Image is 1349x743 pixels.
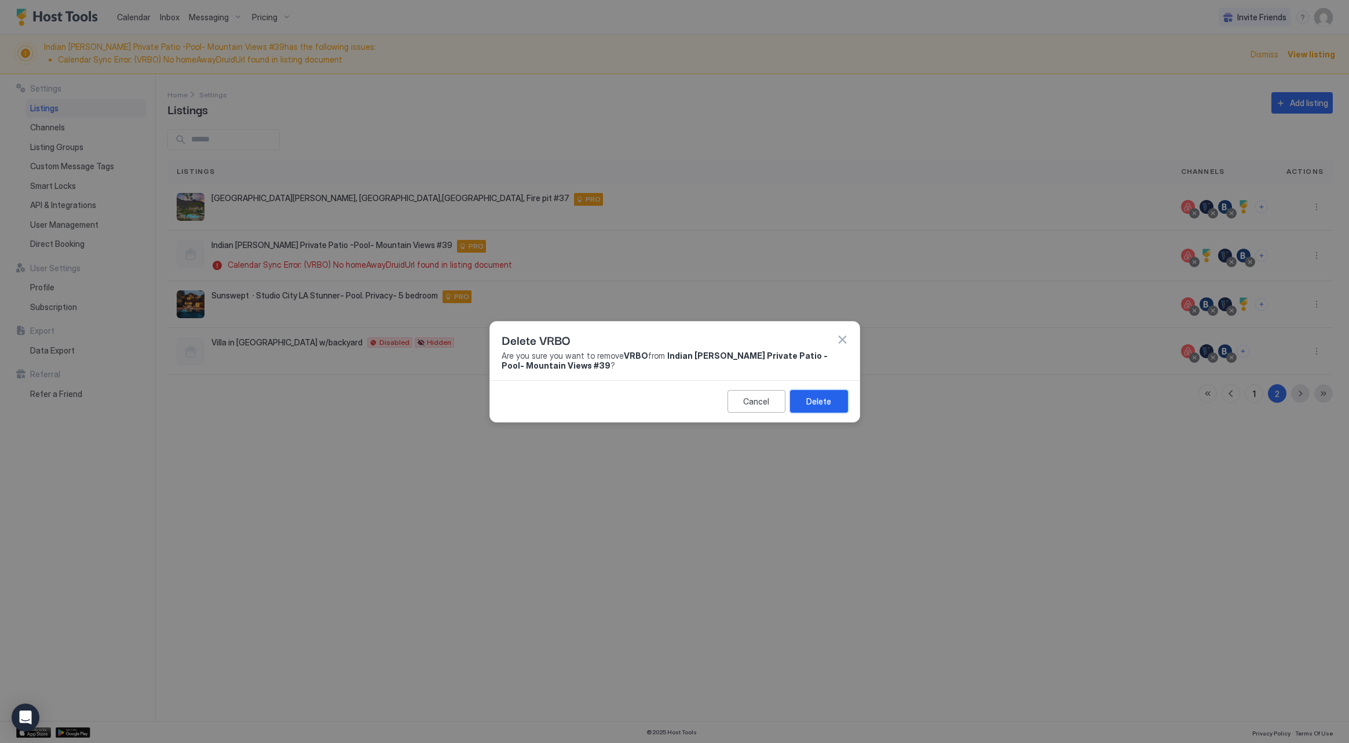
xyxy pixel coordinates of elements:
[743,395,769,407] div: Cancel
[502,331,571,348] span: Delete VRBO
[790,390,848,413] button: Delete
[502,351,848,371] span: Are you sure you want to remove from ?
[727,390,785,413] button: Cancel
[12,704,39,731] div: Open Intercom Messenger
[806,395,831,407] div: Delete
